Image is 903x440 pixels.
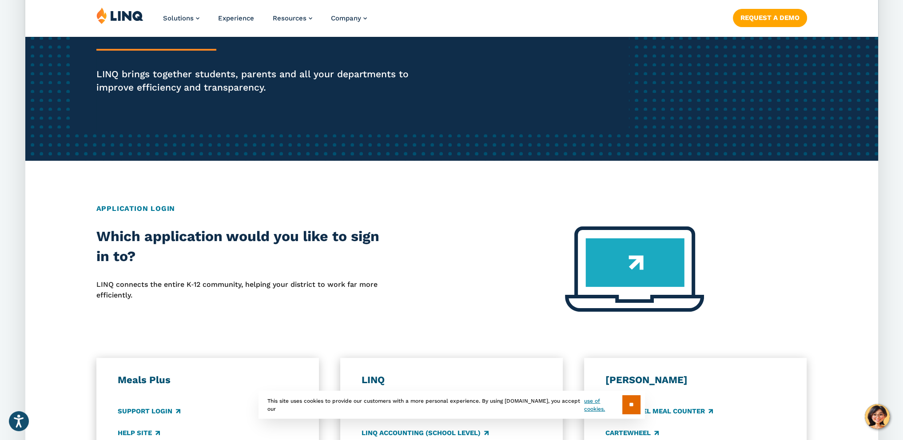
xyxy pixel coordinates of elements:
h2: Application Login [96,203,807,214]
img: LINQ | K‑12 Software [96,7,143,24]
nav: Button Navigation [732,7,807,27]
h3: [PERSON_NAME] [605,374,785,386]
a: Experience [218,14,254,22]
a: LINQ Accounting (school level) [362,428,489,438]
p: LINQ connects the entire K‑12 community, helping your district to work far more efficiently. [96,279,380,301]
a: use of cookies. [584,397,622,413]
a: Resources [273,14,312,22]
div: This site uses cookies to provide our customers with a more personal experience. By using [DOMAIN... [259,391,645,419]
h3: LINQ [362,374,541,386]
span: Resources [273,14,306,22]
a: Help Site [118,428,160,438]
button: Hello, have a question? Let’s chat. [865,404,890,429]
h3: Meals Plus [118,374,298,386]
a: CARTEWHEEL [605,428,659,438]
a: Company [331,14,367,22]
nav: Primary Navigation [163,7,367,36]
span: Solutions [163,14,194,22]
span: Company [331,14,361,22]
p: LINQ brings together students, parents and all your departments to improve efficiency and transpa... [96,67,425,94]
a: Solutions [163,14,199,22]
h2: Which application would you like to sign in to? [96,226,380,267]
a: Request a Demo [732,9,807,27]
